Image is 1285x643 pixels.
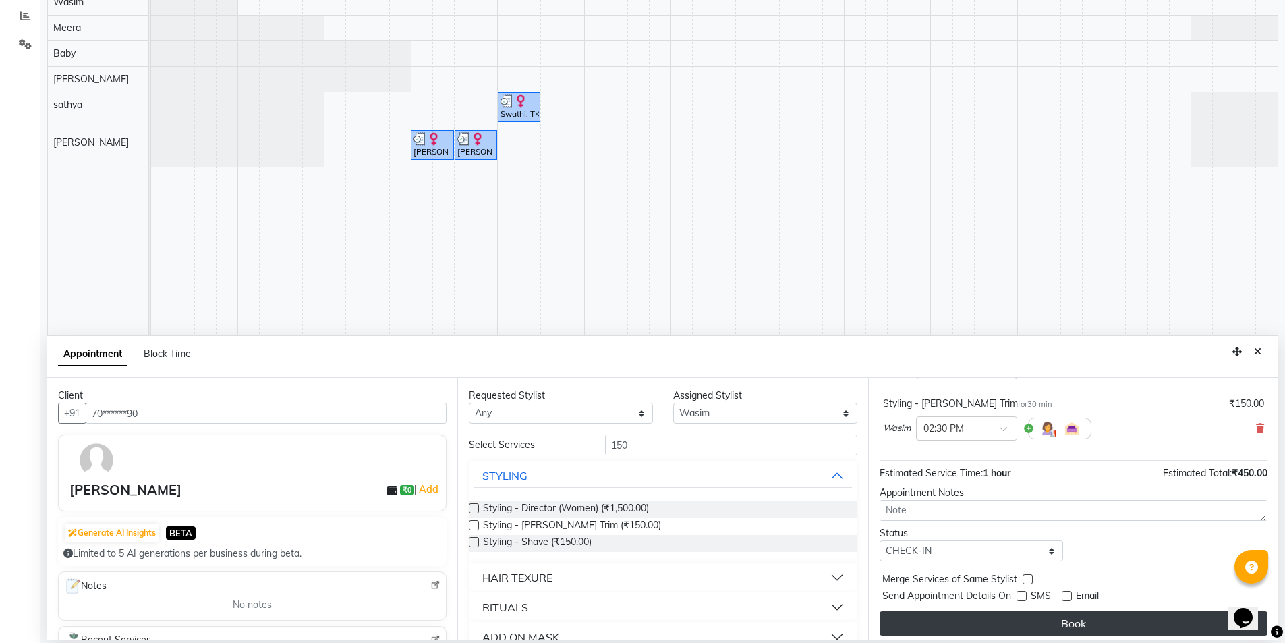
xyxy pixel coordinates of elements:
[880,486,1267,500] div: Appointment Notes
[483,518,661,535] span: Styling - [PERSON_NAME] Trim (₹150.00)
[1064,420,1080,437] img: Interior.png
[1018,399,1052,409] small: for
[483,501,649,518] span: Styling - Director (Women) (₹1,500.00)
[880,526,1064,540] div: Status
[58,389,447,403] div: Client
[412,132,453,158] div: [PERSON_NAME], TK03, 11:00 AM-11:30 AM, Threading - Eyebrows
[63,547,441,561] div: Limited to 5 AI generations per business during beta.
[86,403,447,424] input: Search by Name/Mobile/Email/Code
[459,438,595,452] div: Select Services
[144,347,191,360] span: Block Time
[482,569,552,586] div: HAIR TEXURE
[1031,589,1051,606] span: SMS
[53,136,129,148] span: [PERSON_NAME]
[880,467,983,479] span: Estimated Service Time:
[53,99,82,111] span: sathya
[1076,589,1099,606] span: Email
[53,22,81,34] span: Meera
[58,403,86,424] button: +91
[474,595,851,619] button: RITUALS
[1229,397,1264,411] div: ₹150.00
[1039,420,1056,437] img: Hairdresser.png
[474,464,851,488] button: STYLING
[882,572,1017,589] span: Merge Services of Same Stylist
[883,422,911,435] span: Wasim
[673,389,857,403] div: Assigned Stylist
[483,535,592,552] span: Styling - Shave (₹150.00)
[983,467,1010,479] span: 1 hour
[233,598,272,612] span: No notes
[1027,399,1052,409] span: 30 min
[1232,467,1267,479] span: ₹450.00
[417,481,440,497] a: Add
[400,485,414,496] span: ₹0
[65,524,159,542] button: Generate AI Insights
[414,481,440,497] span: |
[456,132,496,158] div: [PERSON_NAME], TK03, 11:30 AM-12:00 PM, Threading - Upper-Lip
[1163,467,1232,479] span: Estimated Total:
[1228,589,1272,630] iframe: chat widget
[69,480,181,500] div: [PERSON_NAME]
[605,435,857,455] input: Search by service name
[166,526,196,539] span: BETA
[58,342,127,366] span: Appointment
[482,599,528,615] div: RITUALS
[77,441,116,480] img: avatar
[474,565,851,590] button: HAIR TEXURE
[883,397,1052,411] div: Styling - [PERSON_NAME] Trim
[53,73,129,85] span: [PERSON_NAME]
[469,389,653,403] div: Requested Stylist
[53,47,76,59] span: Baby
[880,611,1267,636] button: Book
[499,94,539,120] div: Swathi, TK04, 12:00 PM-12:30 PM, Threading - Eyebrows
[1248,341,1267,362] button: Close
[882,589,1011,606] span: Send Appointment Details On
[482,468,527,484] div: STYLING
[64,578,107,595] span: Notes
